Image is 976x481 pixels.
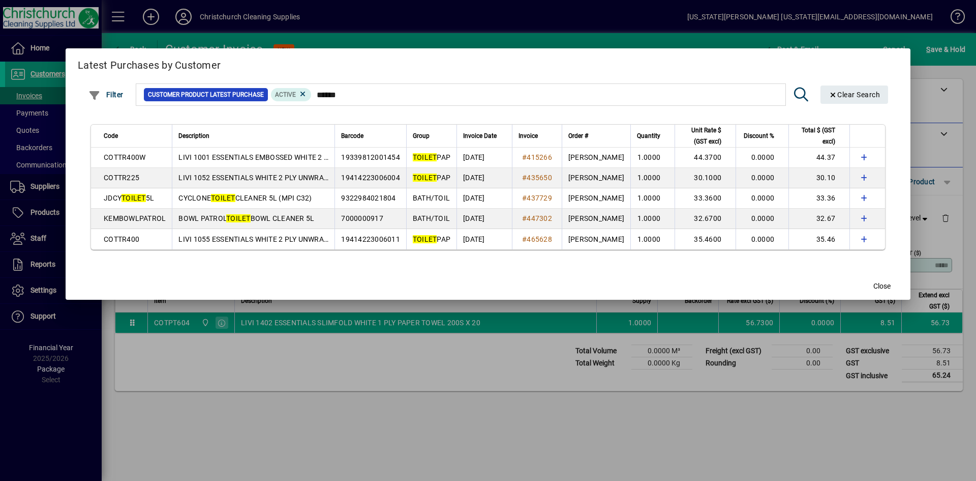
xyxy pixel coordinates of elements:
mat-chip: Product Activation Status: Active [271,88,312,101]
span: 19414223006004 [341,174,400,182]
span: CYCLONE CLEANER 5L (MPI C32) [178,194,312,202]
div: Invoice Date [463,130,506,142]
em: TOILET [413,153,437,161]
span: LIVI 1052 ESSENTIALS WHITE 2 PLY UNWRAPPED ROLLS 225S X 72 (12X6PK) [178,174,457,182]
span: BOWL PATROL BOWL CLEANER 5L [178,214,314,222]
span: 437729 [527,194,552,202]
span: Code [104,130,118,142]
div: Barcode [341,130,400,142]
span: BATH/TOIL [413,214,450,222]
span: # [522,214,527,222]
td: 1.0000 [630,168,675,188]
div: Group [413,130,450,142]
span: KEMBOWLPATROL [104,214,166,222]
span: PAP [413,174,450,182]
span: # [522,174,527,182]
td: 44.3700 [675,148,736,168]
span: Invoice [518,130,538,142]
span: Discount % [744,130,774,142]
td: [PERSON_NAME] [562,148,630,168]
div: Unit Rate $ (GST excl) [681,125,730,147]
td: [DATE] [456,209,512,229]
span: Total $ (GST excl) [795,125,835,147]
td: 30.1000 [675,168,736,188]
td: 1.0000 [630,229,675,249]
td: 0.0000 [736,229,788,249]
span: # [522,194,527,202]
span: Close [873,281,891,292]
h2: Latest Purchases by Customer [66,48,910,78]
span: JDCY 5L [104,194,154,202]
td: [DATE] [456,148,512,168]
span: 415266 [527,153,552,161]
span: 19339812001454 [341,153,400,161]
span: LIVI 1001 ESSENTIALS EMBOSSED WHITE 2 PLY WRAPPED ROLLS 400S X 48 [178,153,453,161]
td: 1.0000 [630,148,675,168]
span: COTTR400W [104,153,145,161]
span: Filter [88,91,124,99]
span: 435650 [527,174,552,182]
a: #415266 [518,152,556,163]
div: Description [178,130,328,142]
td: 0.0000 [736,209,788,229]
td: 1.0000 [630,209,675,229]
span: PAP [413,153,450,161]
td: 0.0000 [736,168,788,188]
td: [PERSON_NAME] [562,188,630,209]
td: [PERSON_NAME] [562,168,630,188]
td: [PERSON_NAME] [562,229,630,249]
td: 32.67 [788,209,849,229]
em: TOILET [413,174,437,182]
em: TOILET [211,194,235,202]
a: #447302 [518,213,556,224]
button: Clear [820,86,889,104]
span: # [522,235,527,243]
td: 35.4600 [675,229,736,249]
span: Clear Search [829,91,880,99]
span: Group [413,130,430,142]
span: Invoice Date [463,130,497,142]
span: LIVI 1055 ESSENTIALS WHITE 2 PLY UNWRAPPED ROLLS 400S X 36 (6X6PK) [178,235,453,243]
span: 7000000917 [341,214,383,222]
td: [PERSON_NAME] [562,209,630,229]
span: Quantity [637,130,660,142]
td: [DATE] [456,188,512,209]
td: 1.0000 [630,188,675,209]
span: BATH/TOIL [413,194,450,202]
button: Close [866,277,898,296]
span: Customer Product Latest Purchase [148,90,264,100]
td: 33.36 [788,188,849,209]
button: Filter [86,86,126,104]
td: 33.3600 [675,188,736,209]
td: 44.37 [788,148,849,168]
td: 35.46 [788,229,849,249]
span: 9322984021804 [341,194,395,202]
span: 465628 [527,235,552,243]
a: #435650 [518,172,556,183]
span: Description [178,130,209,142]
em: TOILET [121,194,146,202]
a: #437729 [518,192,556,204]
span: COTTR225 [104,174,139,182]
td: 0.0000 [736,148,788,168]
div: Discount % [742,130,783,142]
span: Unit Rate $ (GST excl) [681,125,721,147]
div: Quantity [637,130,669,142]
span: COTTR400 [104,235,139,243]
em: TOILET [226,214,251,222]
td: 30.10 [788,168,849,188]
td: 0.0000 [736,188,788,209]
span: 447302 [527,214,552,222]
a: #465628 [518,234,556,245]
span: Active [275,91,296,98]
div: Code [104,130,166,142]
span: 19414223006011 [341,235,400,243]
td: 32.6700 [675,209,736,229]
span: PAP [413,235,450,243]
span: Barcode [341,130,363,142]
span: # [522,153,527,161]
td: [DATE] [456,168,512,188]
span: Order # [568,130,588,142]
div: Invoice [518,130,556,142]
div: Total $ (GST excl) [795,125,844,147]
